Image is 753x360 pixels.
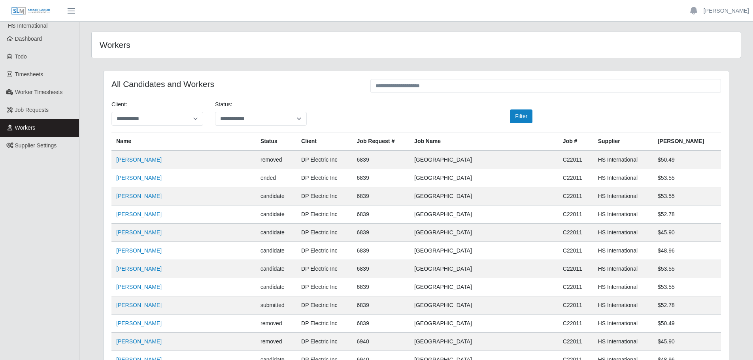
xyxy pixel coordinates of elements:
td: C22011 [558,187,593,205]
td: C22011 [558,169,593,187]
span: Workers [15,124,36,131]
a: [PERSON_NAME] [116,211,162,217]
td: DP Electric Inc [296,260,352,278]
td: DP Electric Inc [296,224,352,242]
td: 6839 [352,151,410,169]
span: Todo [15,53,27,60]
td: [GEOGRAPHIC_DATA] [410,151,558,169]
span: Dashboard [15,36,42,42]
span: Timesheets [15,71,43,77]
a: [PERSON_NAME] [116,193,162,199]
th: Status [256,132,296,151]
button: Filter [510,109,532,123]
td: 6940 [352,333,410,351]
span: Worker Timesheets [15,89,62,95]
td: candidate [256,278,296,296]
td: $50.49 [653,151,721,169]
td: removed [256,333,296,351]
td: candidate [256,187,296,205]
td: candidate [256,260,296,278]
td: DP Electric Inc [296,333,352,351]
td: HS International [593,205,653,224]
td: DP Electric Inc [296,151,352,169]
td: HS International [593,333,653,351]
td: removed [256,151,296,169]
td: HS International [593,278,653,296]
td: $53.55 [653,278,721,296]
td: DP Electric Inc [296,278,352,296]
td: $50.49 [653,315,721,333]
td: $48.96 [653,242,721,260]
td: [GEOGRAPHIC_DATA] [410,187,558,205]
td: C22011 [558,242,593,260]
td: 6839 [352,278,410,296]
td: HS International [593,224,653,242]
td: [GEOGRAPHIC_DATA] [410,260,558,278]
td: C22011 [558,224,593,242]
td: C22011 [558,278,593,296]
td: C22011 [558,333,593,351]
a: [PERSON_NAME] [116,320,162,326]
td: HS International [593,169,653,187]
a: [PERSON_NAME] [116,229,162,236]
th: Client [296,132,352,151]
td: DP Electric Inc [296,187,352,205]
td: [GEOGRAPHIC_DATA] [410,315,558,333]
th: Job # [558,132,593,151]
td: $45.90 [653,333,721,351]
td: HS International [593,187,653,205]
a: [PERSON_NAME] [116,284,162,290]
td: ended [256,169,296,187]
th: Job Name [410,132,558,151]
td: DP Electric Inc [296,296,352,315]
td: [GEOGRAPHIC_DATA] [410,224,558,242]
td: [GEOGRAPHIC_DATA] [410,278,558,296]
td: HS International [593,315,653,333]
td: 6839 [352,187,410,205]
img: SLM Logo [11,7,51,15]
td: $53.55 [653,169,721,187]
td: $52.78 [653,205,721,224]
td: DP Electric Inc [296,315,352,333]
span: HS International [8,23,47,29]
td: C22011 [558,296,593,315]
td: DP Electric Inc [296,242,352,260]
td: [GEOGRAPHIC_DATA] [410,333,558,351]
td: $52.78 [653,296,721,315]
th: Name [111,132,256,151]
td: C22011 [558,205,593,224]
td: 6839 [352,260,410,278]
td: 6839 [352,205,410,224]
td: [GEOGRAPHIC_DATA] [410,169,558,187]
a: [PERSON_NAME] [116,338,162,345]
td: candidate [256,205,296,224]
td: [GEOGRAPHIC_DATA] [410,296,558,315]
a: [PERSON_NAME] [116,247,162,254]
a: [PERSON_NAME] [116,156,162,163]
td: 6839 [352,224,410,242]
span: Supplier Settings [15,142,57,149]
td: 6839 [352,169,410,187]
a: [PERSON_NAME] [116,266,162,272]
span: Job Requests [15,107,49,113]
td: $45.90 [653,224,721,242]
td: candidate [256,224,296,242]
td: candidate [256,242,296,260]
h4: Workers [100,40,357,50]
a: [PERSON_NAME] [704,7,749,15]
td: C22011 [558,260,593,278]
th: Supplier [593,132,653,151]
td: 6839 [352,242,410,260]
td: DP Electric Inc [296,205,352,224]
td: 6839 [352,315,410,333]
a: [PERSON_NAME] [116,175,162,181]
td: HS International [593,296,653,315]
td: $53.55 [653,260,721,278]
th: [PERSON_NAME] [653,132,721,151]
td: DP Electric Inc [296,169,352,187]
td: [GEOGRAPHIC_DATA] [410,205,558,224]
a: [PERSON_NAME] [116,302,162,308]
td: removed [256,315,296,333]
td: $53.55 [653,187,721,205]
td: [GEOGRAPHIC_DATA] [410,242,558,260]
